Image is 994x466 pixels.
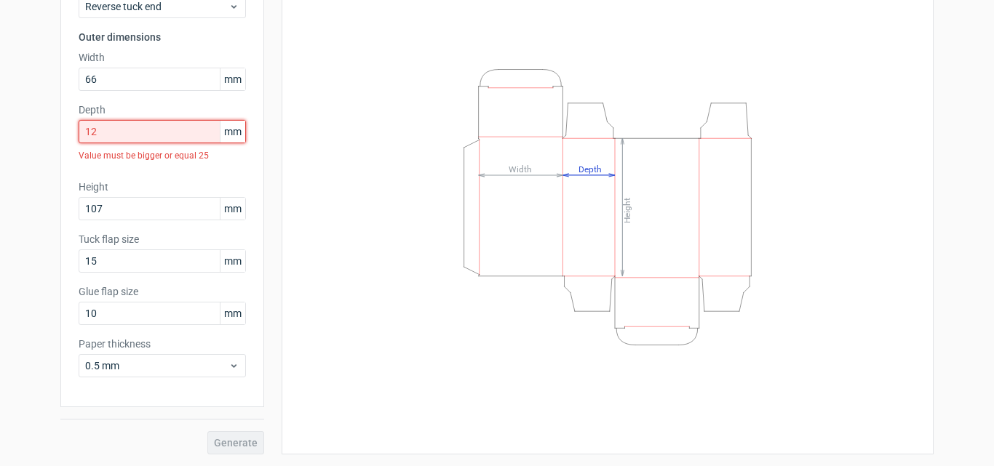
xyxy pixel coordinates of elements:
tspan: Depth [578,164,602,174]
label: Tuck flap size [79,232,246,246]
label: Height [79,180,246,194]
tspan: Width [509,164,532,174]
div: Value must be bigger or equal 25 [79,143,246,168]
tspan: Height [622,197,632,222]
label: Width [79,50,246,65]
span: mm [220,121,245,142]
span: mm [220,68,245,90]
span: mm [220,250,245,272]
h3: Outer dimensions [79,30,246,44]
span: mm [220,302,245,324]
span: mm [220,198,245,220]
span: 0.5 mm [85,358,228,373]
label: Glue flap size [79,284,246,299]
label: Paper thickness [79,337,246,351]
label: Depth [79,103,246,117]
